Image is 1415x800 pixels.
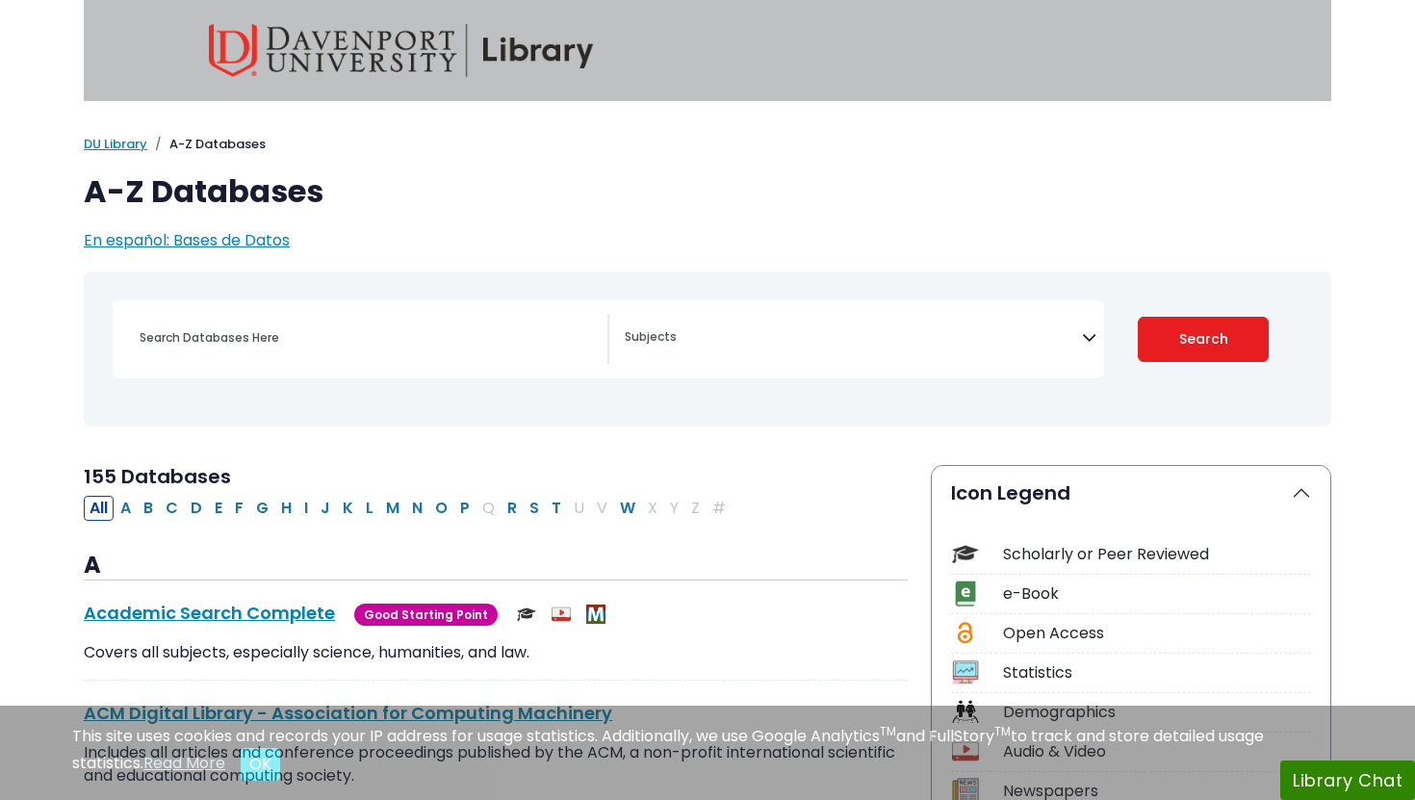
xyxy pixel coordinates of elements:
[84,496,114,521] button: All
[315,496,336,521] button: Filter Results J
[84,463,231,490] span: 155 Databases
[1003,543,1311,566] div: Scholarly or Peer Reviewed
[1003,622,1311,645] div: Open Access
[380,496,405,521] button: Filter Results M
[524,496,545,521] button: Filter Results S
[229,496,249,521] button: Filter Results F
[953,620,977,646] img: Icon Open Access
[84,135,1331,154] nav: breadcrumb
[72,725,1343,781] div: This site uses cookies and records your IP address for usage statistics. Additionally, we use Goo...
[552,605,571,624] img: Audio & Video
[354,604,498,626] span: Good Starting Point
[586,605,605,624] img: MeL (Michigan electronic Library)
[502,496,523,521] button: Filter Results R
[84,701,612,725] a: ACM Digital Library - Association for Computing Machinery
[360,496,379,521] button: Filter Results L
[138,496,159,521] button: Filter Results B
[209,24,594,77] img: Davenport University Library
[429,496,453,521] button: Filter Results O
[241,748,280,781] button: Close
[84,271,1331,426] nav: Search filters
[250,496,274,521] button: Filter Results G
[454,496,476,521] button: Filter Results P
[185,496,208,521] button: Filter Results D
[625,331,1082,347] textarea: Search
[1003,582,1311,606] div: e-Book
[546,496,567,521] button: Filter Results T
[128,323,607,351] input: Search database by title or keyword
[275,496,297,521] button: Filter Results H
[1003,661,1311,684] div: Statistics
[84,173,1331,210] h1: A-Z Databases
[84,552,908,581] h3: A
[84,229,290,251] a: En español: Bases de Datos
[84,135,147,153] a: DU Library
[952,699,978,725] img: Icon Demographics
[614,496,641,521] button: Filter Results W
[880,723,896,739] sup: TM
[952,581,978,606] img: Icon e-Book
[952,541,978,567] img: Icon Scholarly or Peer Reviewed
[160,496,184,521] button: Filter Results C
[84,496,733,518] div: Alpha-list to filter by first letter of database name
[84,601,335,625] a: Academic Search Complete
[1003,701,1311,724] div: Demographics
[115,496,137,521] button: Filter Results A
[147,135,266,154] li: A-Z Databases
[932,466,1330,520] button: Icon Legend
[84,641,908,664] p: Covers all subjects, especially science, humanities, and law.
[406,496,428,521] button: Filter Results N
[952,659,978,685] img: Icon Statistics
[143,752,225,774] a: Read More
[298,496,314,521] button: Filter Results I
[337,496,359,521] button: Filter Results K
[517,605,536,624] img: Scholarly or Peer Reviewed
[994,723,1011,739] sup: TM
[1138,317,1270,362] button: Submit for Search Results
[209,496,228,521] button: Filter Results E
[1280,761,1415,800] button: Library Chat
